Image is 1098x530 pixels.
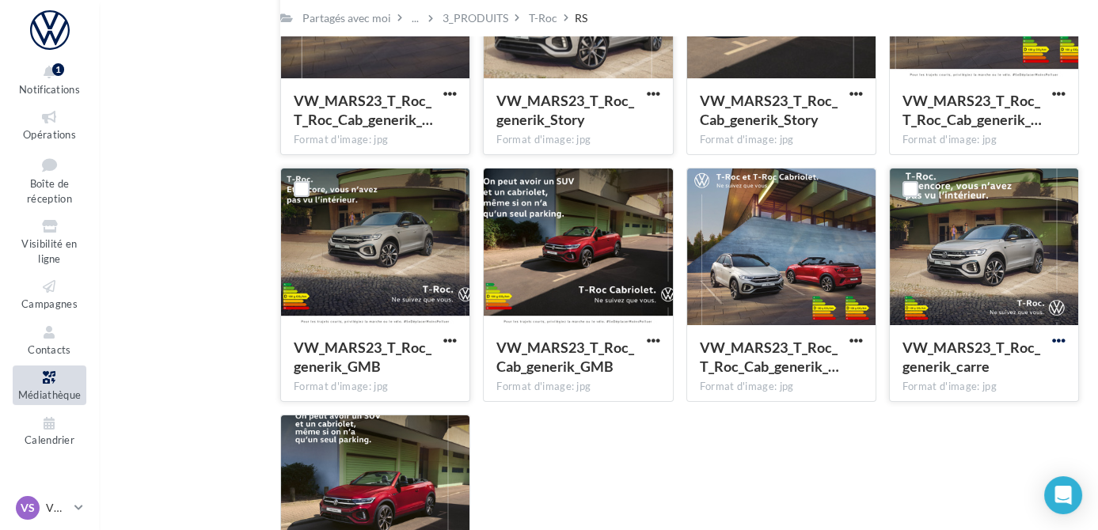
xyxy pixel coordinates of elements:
div: Format d'image: jpg [902,380,1066,394]
a: Calendrier [13,411,86,450]
span: Visibilité en ligne [21,237,77,265]
span: Boîte de réception [27,177,72,205]
span: VW_MARS23_T_Roc_T_Roc_Cab_generik_Story [294,92,433,128]
span: VW_MARS23_T_Roc_T_Roc_Cab_generik_carre [700,339,839,375]
span: VW_MARS23_T_Roc_Cab_generik_GMB [496,339,634,375]
span: VW_MARS23_T_Roc_Cab_generik_Story [700,92,838,128]
div: Format d'image: jpg [700,380,863,394]
div: Format d'image: jpg [496,133,659,147]
a: Campagnes [13,274,86,313]
span: Opérations [23,128,76,141]
div: Partagés avec moi [302,10,391,26]
span: Calendrier [25,434,74,447]
span: VW_MARS23_T_Roc_generik_Story [496,92,634,128]
a: Contacts [13,320,86,359]
div: RS [575,10,587,26]
div: Format d'image: jpg [902,133,1066,147]
a: Opérations [13,105,86,144]
div: Format d'image: jpg [294,133,457,147]
span: Campagnes [21,297,78,310]
a: VS VW ST DENIS [13,493,86,523]
div: ... [408,7,422,29]
div: 1 [52,63,64,76]
span: Médiathèque [18,388,82,401]
div: Format d'image: jpg [496,380,659,394]
div: 3_PRODUITS [443,10,508,26]
div: T-Roc [529,10,557,26]
div: Open Intercom Messenger [1044,476,1082,514]
a: Visibilité en ligne [13,214,86,268]
div: Format d'image: jpg [700,133,863,147]
p: VW ST DENIS [46,500,68,516]
a: Médiathèque [13,365,86,404]
span: VW_MARS23_T_Roc_T_Roc_Cab_generik_GMB [902,92,1042,128]
div: Format d'image: jpg [294,380,457,394]
span: VW_MARS23_T_Roc_generik_carre [902,339,1040,375]
span: VW_MARS23_T_Roc_generik_GMB [294,339,431,375]
span: Contacts [28,343,71,356]
button: Notifications 1 [13,60,86,99]
span: VS [21,500,35,516]
span: Notifications [19,83,80,96]
a: Boîte de réception [13,151,86,209]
